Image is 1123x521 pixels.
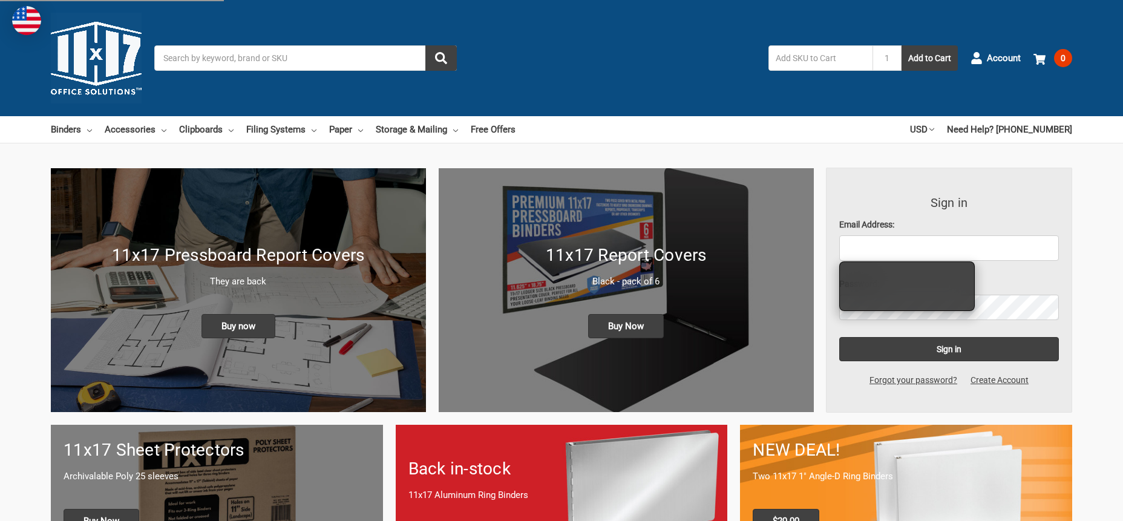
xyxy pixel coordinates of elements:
iframe: Google Customer Reviews [1023,488,1123,521]
a: 11x17 Report Covers 11x17 Report Covers Black - pack of 6 Buy Now [439,168,814,412]
input: Add SKU to Cart [768,45,873,71]
a: Clipboards [179,116,234,143]
p: 11x17 Aluminum Ring Binders [408,488,715,502]
h1: 11x17 Sheet Protectors [64,437,370,463]
p: Two 11x17 1" Angle-D Ring Binders [753,470,1059,483]
a: New 11x17 Pressboard Binders 11x17 Pressboard Report Covers They are back Buy now [51,168,426,412]
h1: 11x17 Report Covers [451,243,801,268]
h3: Sign in [839,194,1059,212]
img: 11x17 Report Covers [439,168,814,412]
a: Paper [329,116,363,143]
img: duty and tax information for United States [12,6,41,35]
p: They are back [64,275,413,289]
a: USD [910,116,934,143]
h1: NEW DEAL! [753,437,1059,463]
a: 0 [1033,42,1072,74]
span: Account [987,51,1021,65]
button: Add to Cart [902,45,958,71]
p: Black - pack of 6 [451,275,801,289]
a: Storage & Mailing [376,116,458,143]
a: Free Offers [471,116,516,143]
img: New 11x17 Pressboard Binders [51,168,426,412]
img: 11x17.com [51,13,142,103]
a: Filing Systems [246,116,316,143]
p: Archivalable Poly 25 sleeves [64,470,370,483]
span: Buy now [201,314,275,338]
a: Create Account [964,374,1035,387]
span: Buy Now [588,314,664,338]
a: Forgot your password? [863,374,964,387]
a: Account [971,42,1021,74]
input: Sign in [839,337,1059,361]
h1: 11x17 Pressboard Report Covers [64,243,413,268]
input: Search by keyword, brand or SKU [154,45,457,71]
a: Binders [51,116,92,143]
h1: Back in-stock [408,456,715,482]
label: Email Address: [839,218,1059,231]
a: Need Help? [PHONE_NUMBER] [947,116,1072,143]
a: Accessories [105,116,166,143]
span: 0 [1054,49,1072,67]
